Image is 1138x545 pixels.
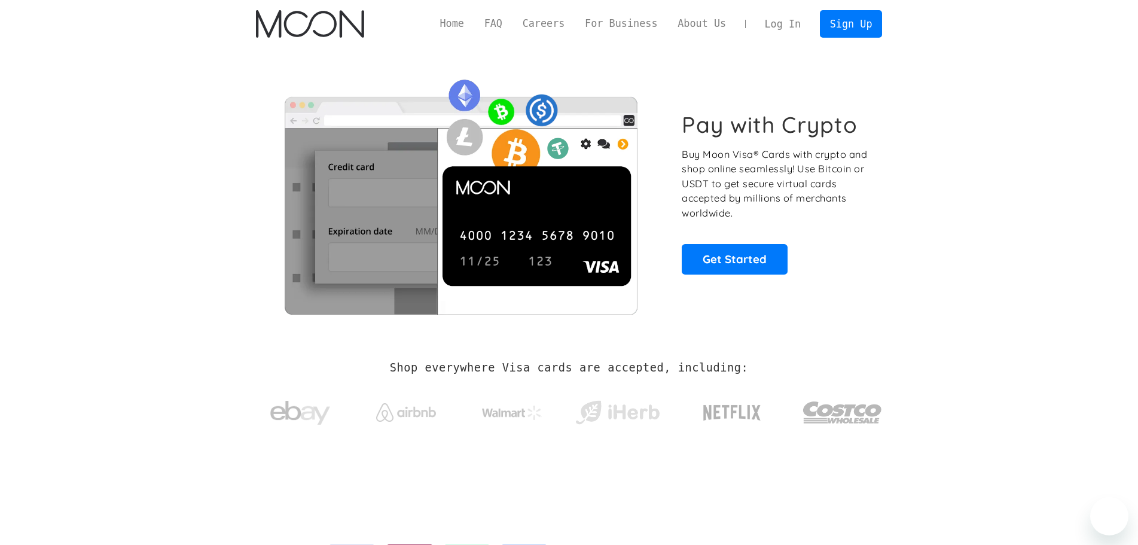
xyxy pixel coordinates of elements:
img: Moon Logo [256,10,364,38]
a: home [256,10,364,38]
a: iHerb [573,385,662,434]
img: Moon Cards let you spend your crypto anywhere Visa is accepted. [256,71,666,314]
a: Walmart [467,394,556,426]
a: Sign Up [820,10,882,37]
a: Home [430,16,474,31]
iframe: Button to launch messaging window [1090,497,1128,535]
a: Netflix [679,386,786,434]
img: ebay [270,394,330,432]
h1: Pay with Crypto [682,111,858,138]
a: For Business [575,16,667,31]
a: FAQ [474,16,512,31]
a: Careers [512,16,575,31]
img: Netflix [702,398,762,428]
h2: Shop everywhere Visa cards are accepted, including: [390,361,748,375]
p: Buy Moon Visa® Cards with crypto and shop online seamlessly! Use Bitcoin or USDT to get secure vi... [682,147,869,221]
a: Get Started [682,244,788,274]
a: About Us [667,16,736,31]
img: Costco [803,390,883,435]
a: Airbnb [361,391,450,428]
img: Airbnb [376,403,436,422]
img: Walmart [482,406,542,420]
a: Costco [803,378,883,441]
a: ebay [256,382,345,438]
a: Log In [755,11,811,37]
img: iHerb [573,397,662,428]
